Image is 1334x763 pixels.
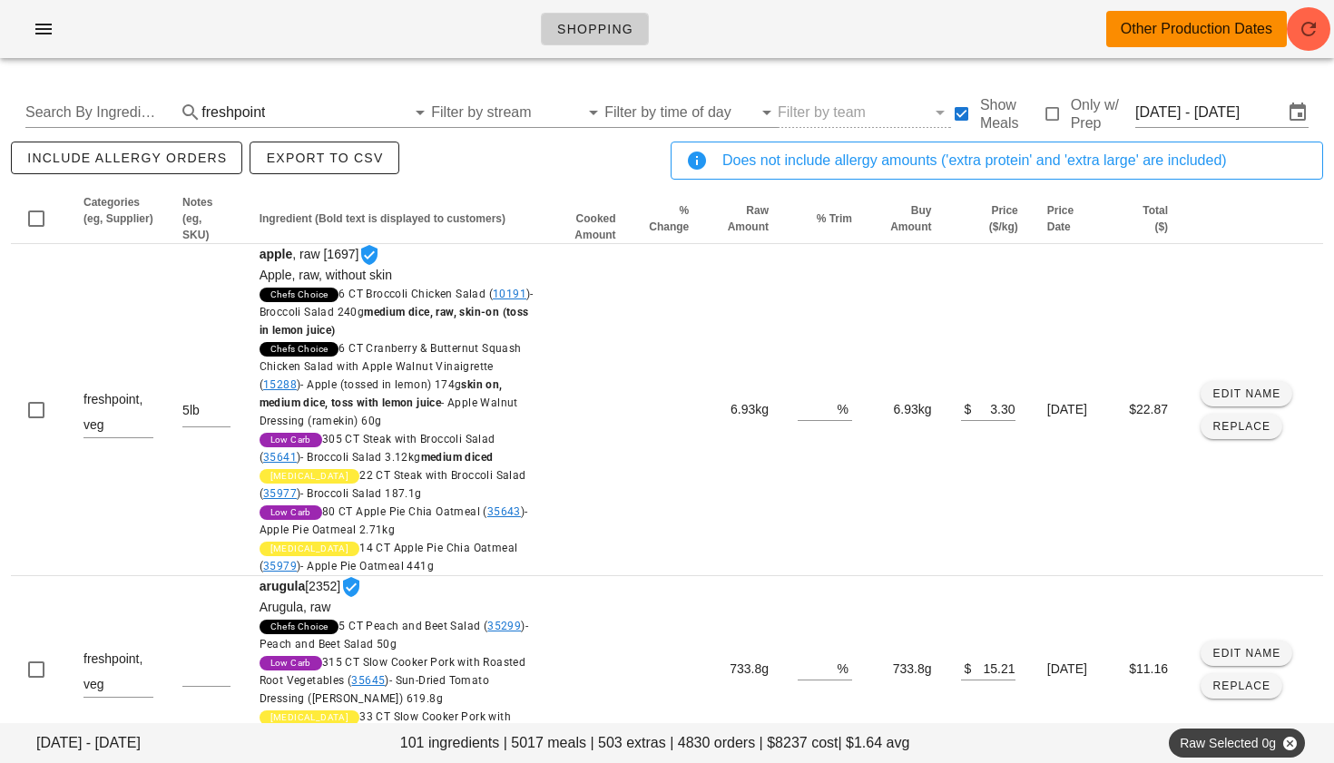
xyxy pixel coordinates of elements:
[487,505,521,518] a: 35643
[1143,204,1168,233] span: Total ($)
[260,212,505,225] span: Ingredient (Bold text is displayed to customers)
[1047,204,1074,233] span: Price Date
[260,542,518,572] span: 14 CT Apple Pie Chia Oatmeal ( )
[431,98,604,127] div: Filter by stream
[838,396,852,420] div: %
[83,196,153,225] span: Categories (eg, Supplier)
[1033,576,1106,763] td: [DATE]
[260,288,534,337] span: - Broccoli Salad 240g
[260,579,306,593] strong: arugula
[260,620,528,651] span: 5 CT Peach and Beet Salad ( )
[961,656,972,680] div: $
[1212,420,1271,433] span: Replace
[1201,414,1281,439] button: Replace
[1212,680,1271,692] span: Replace
[260,656,526,705] span: 315 CT Slow Cooker Pork with Roasted Root Vegetables ( )
[270,542,349,556] span: [MEDICAL_DATA]
[263,487,297,500] a: 35977
[263,451,297,464] a: 35641
[182,196,212,241] span: Notes (eg, SKU)
[631,194,704,244] th: % Change: Not sorted. Activate to sort ascending.
[421,451,494,464] strong: medium diced
[300,451,493,464] span: - Broccoli Salad 3.12kg
[263,560,297,572] a: 35979
[260,579,534,762] span: [2352]
[250,142,398,174] button: Export to CSV
[270,505,311,520] span: Low Carb
[604,98,778,127] div: Filter by time of day
[817,212,852,225] span: % Trim
[1106,194,1183,244] th: Total ($): Not sorted. Activate to sort ascending.
[351,674,385,687] a: 35645
[300,560,434,572] span: - Apple Pie Oatmeal 441g
[263,378,297,391] a: 15288
[947,194,1033,244] th: Price ($/kg): Not sorted. Activate to sort ascending.
[980,96,1042,132] label: Show Meals
[245,194,548,244] th: Ingredient (Bold text is displayed to customers): Not sorted. Activate to sort ascending.
[1201,673,1281,699] button: Replace
[1033,194,1106,244] th: Price Date: Not sorted. Activate to sort ascending.
[270,710,349,725] span: [MEDICAL_DATA]
[1071,96,1135,132] label: Only w/ Prep
[548,194,631,244] th: Cooked Amount: Not sorted. Activate to sort ascending.
[260,600,331,614] span: Arugula, raw
[270,656,311,670] span: Low Carb
[541,13,649,45] a: Shopping
[493,288,526,300] a: 10191
[1033,244,1106,576] td: [DATE]
[1129,661,1168,676] span: $11.16
[168,194,245,244] th: Notes (eg, SKU): Not sorted. Activate to sort ascending.
[270,469,349,484] span: [MEDICAL_DATA]
[703,194,783,244] th: Raw Amount: Not sorted. Activate to sort ascending.
[270,433,311,447] span: Low Carb
[260,378,503,409] span: - Apple (tossed in lemon) 174g
[26,151,227,165] span: include allergy orders
[1121,18,1272,40] div: Other Production Dates
[1201,641,1292,666] button: Edit Name
[260,306,529,337] strong: medium dice, raw, skin-on (toss in lemon juice)
[487,620,521,632] a: 35299
[838,732,909,754] span: | $1.64 avg
[703,244,783,576] td: 6.93kg
[1212,387,1281,400] span: Edit Name
[1212,647,1281,660] span: Edit Name
[890,204,931,233] span: Buy Amount
[728,204,769,233] span: Raw Amount
[989,204,1018,233] span: Price ($/kg)
[260,247,293,261] strong: apple
[260,342,522,427] span: 6 CT Cranberry & Butternut Squash Chicken Salad with Apple Walnut Vinaigrette ( )
[260,247,534,575] span: , raw [1697]
[260,288,534,337] span: 6 CT Broccoli Chicken Salad ( )
[260,469,526,500] span: 22 CT Steak with Broccoli Salad ( )
[783,194,867,244] th: % Trim: Not sorted. Activate to sort ascending.
[260,505,528,536] span: 80 CT Apple Pie Chia Oatmeal ( )
[722,150,1308,171] div: Does not include allergy amounts ('extra protein' and 'extra large' are included)
[300,487,421,500] span: - Broccoli Salad 187.1g
[270,620,329,634] span: Chefs Choice
[1180,729,1294,758] span: Raw Selected 0g
[574,212,615,241] span: Cooked Amount
[69,194,168,244] th: Categories (eg, Supplier): Not sorted. Activate to sort ascending.
[260,268,392,282] span: Apple, raw, without skin
[1201,381,1292,406] button: Edit Name
[867,194,946,244] th: Buy Amount: Not sorted. Activate to sort ascending.
[867,244,946,576] td: 6.93kg
[11,142,242,174] button: include allergy orders
[1281,735,1298,751] button: Close
[260,433,495,464] span: 305 CT Steak with Broccoli Salad ( )
[270,342,329,357] span: Chefs Choice
[1129,402,1168,416] span: $22.87
[265,151,383,165] span: Export to CSV
[201,98,431,127] div: freshpoint
[201,104,265,121] div: freshpoint
[867,576,946,763] td: 733.8g
[260,710,511,759] span: 33 CT Slow Cooker Pork with Roasted Root Vegetables ( )
[556,22,633,36] span: Shopping
[260,505,528,536] span: - Apple Pie Oatmeal 2.71kg
[838,656,852,680] div: %
[270,288,329,302] span: Chefs Choice
[961,396,972,420] div: $
[703,576,783,763] td: 733.8g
